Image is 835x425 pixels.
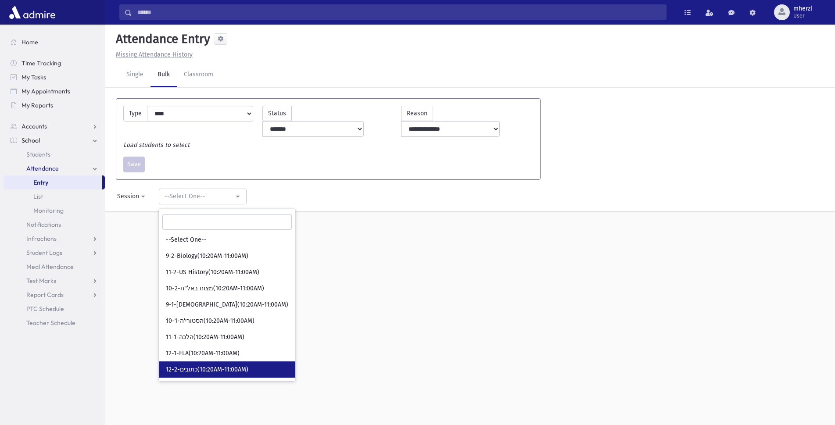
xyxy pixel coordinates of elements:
[401,106,433,121] label: Reason
[4,246,105,260] a: Student Logs
[166,284,264,293] span: 10-2-מצות באל"ח(10:20AM-11:00AM)
[4,302,105,316] a: PTC Schedule
[119,140,538,150] div: Load students to select
[112,51,193,58] a: Missing Attendance History
[262,106,292,121] label: Status
[4,70,105,84] a: My Tasks
[4,98,105,112] a: My Reports
[132,4,666,20] input: Search
[4,288,105,302] a: Report Cards
[166,236,207,244] span: --Select One--
[7,4,57,21] img: AdmirePro
[116,51,193,58] u: Missing Attendance History
[26,221,61,229] span: Notifications
[26,263,74,271] span: Meal Attendance
[162,214,292,230] input: Search
[4,35,105,49] a: Home
[166,268,259,277] span: 11-2-US History(10:20AM-11:00AM)
[22,122,47,130] span: Accounts
[119,63,151,87] a: Single
[4,84,105,98] a: My Appointments
[166,365,248,374] span: 12-2-כתובים(10:20AM-11:00AM)
[22,136,40,144] span: School
[22,101,53,109] span: My Reports
[4,175,102,189] a: Entry
[4,119,105,133] a: Accounts
[177,63,220,87] a: Classroom
[166,317,254,325] span: 10-1-הסטורי'ה(10:20AM-11:00AM)
[4,204,105,218] a: Monitoring
[26,249,62,257] span: Student Logs
[111,189,152,204] button: Session
[793,5,812,12] span: mherzl
[123,157,145,172] button: Save
[151,63,177,87] a: Bulk
[33,193,43,200] span: List
[123,106,147,121] label: Type
[26,277,56,285] span: Test Marks
[26,291,64,299] span: Report Cards
[26,305,64,313] span: PTC Schedule
[166,333,244,342] span: 11-1-הלכה(10:20AM-11:00AM)
[22,87,70,95] span: My Appointments
[4,147,105,161] a: Students
[22,73,46,81] span: My Tasks
[166,349,240,358] span: 12-1-ELA(10:20AM-11:00AM)
[4,316,105,330] a: Teacher Schedule
[166,252,248,261] span: 9-2-Biology(10:20AM-11:00AM)
[22,59,61,67] span: Time Tracking
[165,192,234,201] div: --Select One--
[26,164,59,172] span: Attendance
[4,133,105,147] a: School
[33,207,64,214] span: Monitoring
[4,56,105,70] a: Time Tracking
[26,150,50,158] span: Students
[26,235,57,243] span: Infractions
[26,319,75,327] span: Teacher Schedule
[166,300,288,309] span: 9-1-[DEMOGRAPHIC_DATA](10:20AM-11:00AM)
[22,38,38,46] span: Home
[117,192,139,201] div: Session
[4,189,105,204] a: List
[793,12,812,19] span: User
[4,218,105,232] a: Notifications
[33,179,48,186] span: Entry
[4,274,105,288] a: Test Marks
[159,189,247,204] button: --Select One--
[4,232,105,246] a: Infractions
[4,161,105,175] a: Attendance
[4,260,105,274] a: Meal Attendance
[112,32,210,46] h5: Attendance Entry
